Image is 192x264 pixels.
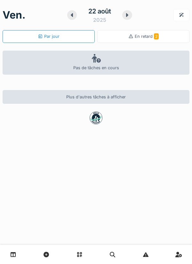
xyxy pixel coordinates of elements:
div: Plus d'autres tâches à afficher [3,90,189,104]
h1: ven. [3,9,26,21]
div: 22 août [88,6,111,16]
span: 2 [154,33,159,39]
span: En retard [135,34,159,39]
div: Par jour [38,33,60,39]
img: badge-BVDL4wpA.svg [90,111,102,124]
div: 2025 [93,16,106,24]
div: Pas de tâches en cours [3,51,189,75]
